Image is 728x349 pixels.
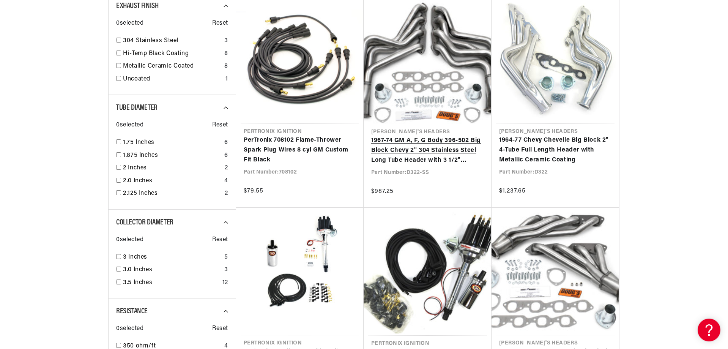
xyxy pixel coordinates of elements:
span: 0 selected [116,324,143,334]
div: 6 [224,151,228,161]
a: 1.875 Inches [123,151,221,161]
span: Collector Diameter [116,219,173,226]
span: 0 selected [116,120,143,130]
a: Hi-Temp Black Coating [123,49,221,59]
div: 1 [225,74,228,84]
span: Exhaust Finish [116,2,158,10]
a: Metallic Ceramic Coated [123,62,221,71]
a: 3.0 Inches [123,265,221,275]
a: PerTronix 708102 Flame-Thrower Spark Plug Wires 8 cyl GM Custom Fit Black [244,136,356,165]
div: 5 [224,253,228,262]
div: 2 [225,163,228,173]
span: Reset [212,19,228,28]
a: Uncoated [123,74,222,84]
a: 1967-74 GM A, F, G Body 396-502 Big Block Chevy 2" 304 Stainless Steel Long Tube Header with 3 1/... [371,136,484,165]
a: 2 Inches [123,163,222,173]
span: Reset [212,324,228,334]
a: 304 Stainless Steel [123,36,221,46]
span: 0 selected [116,19,143,28]
a: 2.125 Inches [123,189,222,199]
span: Tube Diameter [116,104,158,112]
div: 8 [224,62,228,71]
span: Reset [212,235,228,245]
div: 2 [225,189,228,199]
div: 3 [224,36,228,46]
div: 8 [224,49,228,59]
div: 6 [224,138,228,148]
span: Resistance [116,308,148,315]
a: 2.0 Inches [123,176,221,186]
div: 12 [222,278,228,288]
span: Reset [212,120,228,130]
span: 0 selected [116,235,143,245]
a: 1.75 Inches [123,138,221,148]
div: 3 [224,265,228,275]
a: 1964-77 Chevy Chevelle Big Block 2" 4-Tube Full Length Header with Metallic Ceramic Coating [499,136,611,165]
a: 3.5 Inches [123,278,219,288]
div: 4 [224,176,228,186]
a: 3 Inches [123,253,221,262]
